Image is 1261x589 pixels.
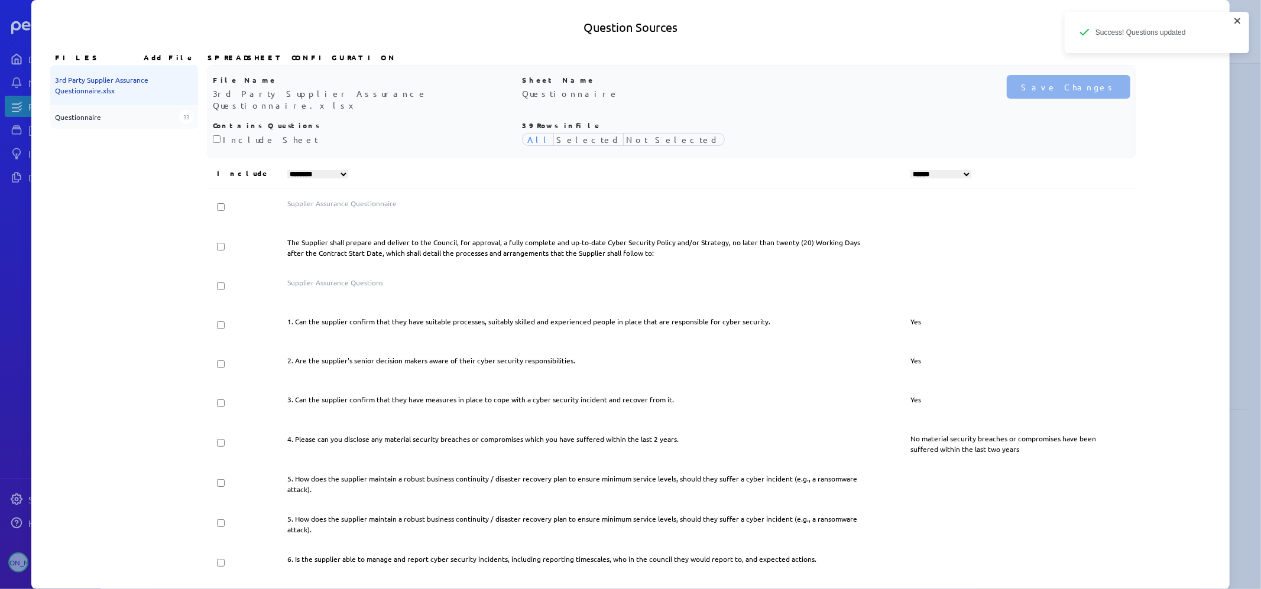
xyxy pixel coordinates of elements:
[213,121,513,130] p: Contains Questions
[55,52,99,63] span: Files
[287,277,383,297] pre: Supplier Assurance Questions
[287,394,674,414] pre: 3. Can the supplier confirm that they have measures in place to cope with a cyber security incide...
[50,19,1210,35] h5: Question Sources
[910,433,1104,454] pre: No material security breaches or compromises have been suffered within the last two years
[1007,75,1130,99] button: Save Changes
[213,75,513,84] p: File Name
[910,316,921,336] pre: Yes
[208,52,1136,63] h3: Spreadsheet Configuration
[287,237,869,258] pre: The Supplier shall prepare and deliver to the Council, for approval, a fully complete and up-to-d...
[144,52,193,63] button: Add File
[1095,28,1186,37] span: Success! Questions updated
[179,110,193,124] span: 33
[1234,16,1242,25] button: close
[910,355,921,375] pre: Yes
[624,133,722,146] span: Not Selected
[287,198,397,218] pre: Supplier Assurance Questionnaire
[287,513,869,535] pre: 5. How does the supplier maintain a robust business continuity / disaster recovery plan to ensure...
[522,121,822,130] p: 39 Rows in file
[50,65,198,105] div: 3rd Party Supplier Assurance Questionnaire.xlsx
[525,133,554,146] span: All
[522,75,822,84] p: Sheet Name
[910,394,921,414] pre: Yes
[287,434,679,454] pre: 4. Please can you disclose any material security breaches or compromises which you have suffered ...
[287,473,869,494] pre: 5. How does the supplier maintain a robust business continuity / disaster recovery plan to ensure...
[287,355,575,375] pre: 2. Are the supplier's senior decision makers aware of their cyber security responsibilities.
[55,110,101,124] span: Questionnaire
[208,158,278,188] th: Include
[1021,81,1116,93] span: Save Changes
[287,316,770,336] pre: 1. Can the supplier confirm that they have suitable processes, suitably skilled and experienced p...
[522,87,822,99] p: Questionnaire
[554,133,624,146] span: Selected
[223,134,318,145] label: Include Sheet
[213,87,513,111] p: 3rd Party Supplier Assurance Questionnaire.xlsx
[287,554,816,574] pre: 6. Is the supplier able to manage and report cyber security incidents, including reporting timesc...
